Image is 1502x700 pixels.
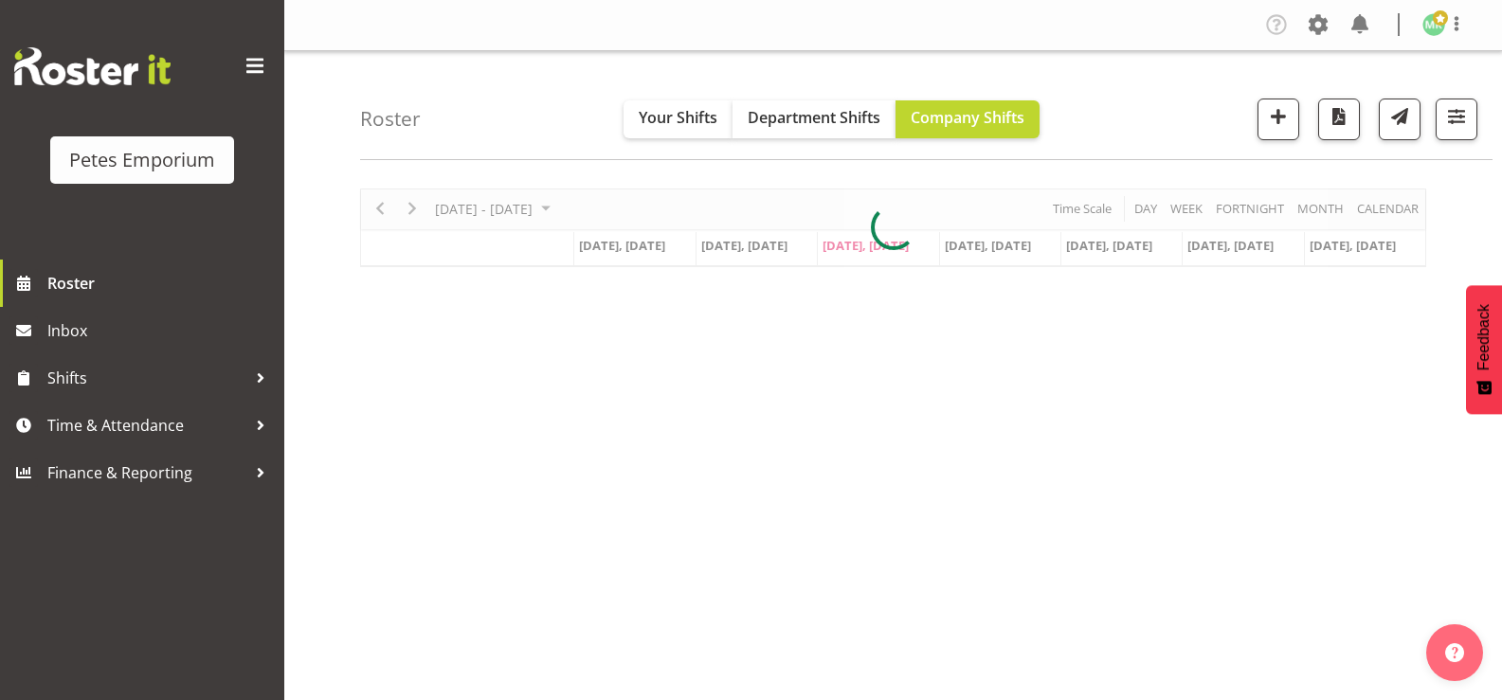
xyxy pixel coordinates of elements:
span: Feedback [1475,304,1493,370]
img: help-xxl-2.png [1445,643,1464,662]
span: Department Shifts [748,107,880,128]
span: Company Shifts [911,107,1024,128]
button: Download a PDF of the roster according to the set date range. [1318,99,1360,140]
button: Add a new shift [1258,99,1299,140]
button: Send a list of all shifts for the selected filtered period to all rostered employees. [1379,99,1421,140]
div: Petes Emporium [69,146,215,174]
button: Department Shifts [733,100,896,138]
img: melanie-richardson713.jpg [1422,13,1445,36]
button: Feedback - Show survey [1466,285,1502,414]
span: Finance & Reporting [47,458,246,487]
span: Time & Attendance [47,411,246,440]
span: Inbox [47,316,275,345]
span: Your Shifts [639,107,717,128]
h4: Roster [360,108,421,130]
span: Roster [47,269,275,297]
button: Your Shifts [624,100,733,138]
span: Shifts [47,364,246,392]
button: Filter Shifts [1436,99,1477,140]
img: Rosterit website logo [14,47,171,85]
button: Company Shifts [896,100,1040,138]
